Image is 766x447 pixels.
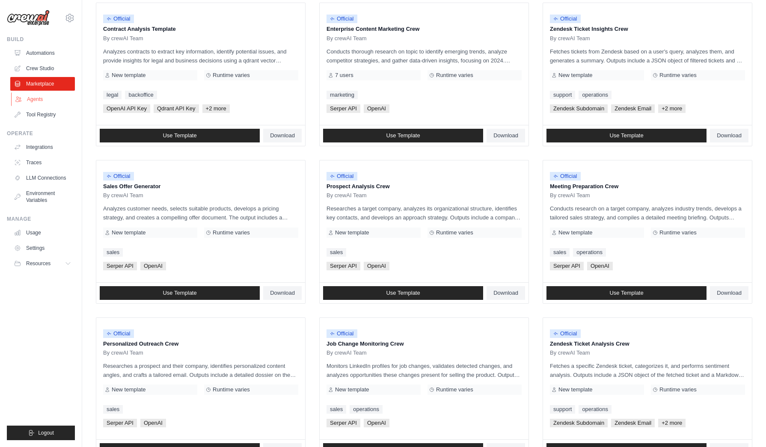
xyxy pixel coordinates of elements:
span: Serper API [327,104,360,113]
button: Resources [10,257,75,270]
p: Analyzes contracts to extract key information, identify potential issues, and provide insights fo... [103,47,298,65]
a: Download [710,129,748,142]
span: +2 more [658,419,686,427]
span: Official [103,329,134,338]
span: Resources [26,260,50,267]
span: Use Template [163,290,196,296]
span: Runtime varies [659,229,697,236]
span: +2 more [658,104,686,113]
span: Official [550,15,581,23]
span: Zendesk Email [611,104,655,113]
p: Researches a prospect and their company, identifies personalized content angles, and crafts a tai... [103,361,298,379]
a: Traces [10,156,75,169]
a: operations [573,248,606,257]
span: Zendesk Subdomain [550,419,608,427]
a: Automations [10,46,75,60]
a: Use Template [546,286,707,300]
p: Zendesk Ticket Insights Crew [550,25,745,33]
span: New template [112,72,145,79]
span: Use Template [609,290,643,296]
a: support [550,91,575,99]
a: Environment Variables [10,186,75,207]
span: Download [270,132,295,139]
span: OpenAI [364,104,389,113]
a: operations [579,405,612,414]
span: By crewAI Team [550,349,590,356]
span: Official [327,172,357,181]
span: OpenAI [364,419,389,427]
span: Zendesk Subdomain [550,104,608,113]
span: Download [717,290,742,296]
span: Runtime varies [213,386,250,393]
span: Runtime varies [659,72,697,79]
a: Download [487,286,525,300]
span: Download [717,132,742,139]
a: legal [103,91,122,99]
span: Runtime varies [436,72,473,79]
a: Use Template [546,129,707,142]
a: LLM Connections [10,171,75,185]
span: Runtime varies [436,229,473,236]
span: OpenAI [364,262,389,270]
a: Tool Registry [10,108,75,121]
span: +2 more [202,104,230,113]
span: Official [103,15,134,23]
span: Download [493,290,518,296]
span: Qdrant API Key [154,104,199,113]
span: 7 users [335,72,353,79]
span: OpenAI [140,262,166,270]
a: Usage [10,226,75,240]
span: By crewAI Team [327,349,367,356]
span: New template [335,386,369,393]
span: Official [327,329,357,338]
span: Official [550,329,581,338]
span: Runtime varies [213,72,250,79]
span: By crewAI Team [327,35,367,42]
span: New template [558,72,592,79]
span: OpenAI [140,419,166,427]
span: New template [112,229,145,236]
span: Download [270,290,295,296]
span: By crewAI Team [103,192,143,199]
span: OpenAI API Key [103,104,150,113]
p: Job Change Monitoring Crew [327,340,522,348]
span: OpenAI [587,262,613,270]
span: Zendesk Email [611,419,655,427]
span: By crewAI Team [327,192,367,199]
a: Download [263,286,302,300]
span: New template [112,386,145,393]
img: Logo [7,10,50,26]
a: marketing [327,91,358,99]
span: Use Template [609,132,643,139]
a: sales [103,405,123,414]
span: Runtime varies [659,386,697,393]
p: Contract Analysis Template [103,25,298,33]
p: Enterprise Content Marketing Crew [327,25,522,33]
a: Settings [10,241,75,255]
div: Manage [7,216,75,222]
a: Crew Studio [10,62,75,75]
a: Use Template [100,129,260,142]
p: Analyzes customer needs, selects suitable products, develops a pricing strategy, and creates a co... [103,204,298,222]
span: New template [558,229,592,236]
div: Build [7,36,75,43]
button: Logout [7,426,75,440]
p: Researches a target company, analyzes its organizational structure, identifies key contacts, and ... [327,204,522,222]
a: Use Template [323,286,483,300]
a: sales [550,248,570,257]
span: Official [550,172,581,181]
a: Integrations [10,140,75,154]
p: Monitors LinkedIn profiles for job changes, validates detected changes, and analyzes opportunitie... [327,361,522,379]
span: By crewAI Team [103,349,143,356]
a: sales [327,405,346,414]
a: Use Template [323,129,483,142]
span: Use Template [386,132,420,139]
p: Fetches tickets from Zendesk based on a user's query, analyzes them, and generates a summary. Out... [550,47,745,65]
p: Personalized Outreach Crew [103,340,298,348]
span: By crewAI Team [550,35,590,42]
a: Use Template [100,286,260,300]
p: Prospect Analysis Crew [327,182,522,191]
a: support [550,405,575,414]
span: New template [335,229,369,236]
a: Download [263,129,302,142]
